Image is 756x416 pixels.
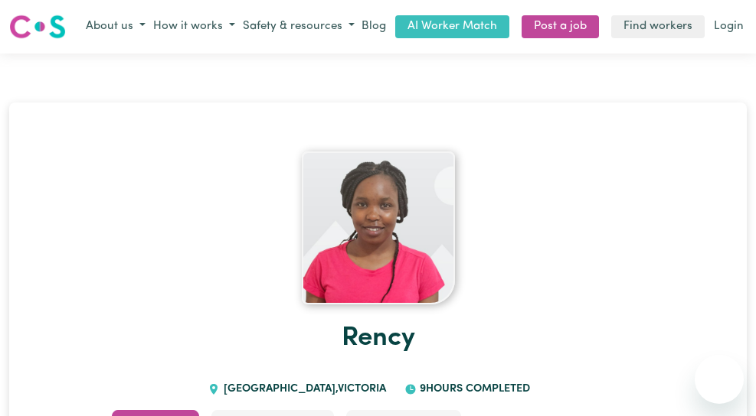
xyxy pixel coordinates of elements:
[220,383,386,395] span: [GEOGRAPHIC_DATA] , Victoria
[611,15,705,39] a: Find workers
[395,15,509,39] a: AI Worker Match
[82,15,149,40] button: About us
[9,9,66,44] a: Careseekers logo
[522,15,599,39] a: Post a job
[239,15,358,40] button: Safety & resources
[149,15,239,40] button: How it works
[9,13,66,41] img: Careseekers logo
[302,151,455,304] img: Rency
[342,325,415,352] a: Rency
[112,151,645,304] a: Rency 's profile picture'
[695,355,744,404] iframe: Button to launch messaging window
[358,15,389,39] a: Blog
[711,15,747,39] a: Login
[417,383,531,395] span: 9 hours completed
